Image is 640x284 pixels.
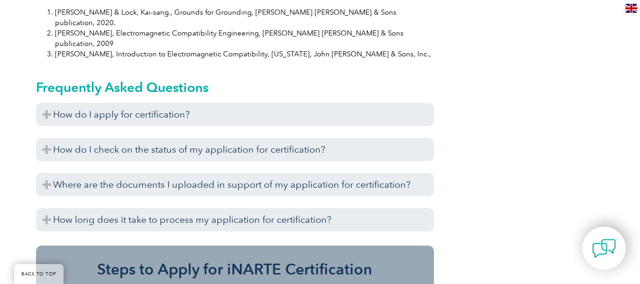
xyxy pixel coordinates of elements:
h3: Steps to Apply for iNARTE Certification [50,260,420,279]
li: [PERSON_NAME], Electromagnetic Compatibility Engineering, [PERSON_NAME] [PERSON_NAME] & Sons publ... [55,28,434,49]
h3: How do I apply for certification? [36,103,434,126]
a: BACK TO TOP [14,264,63,284]
img: contact-chat.png [592,237,616,260]
h2: Frequently Asked Questions [36,80,434,95]
h3: How long does it take to process my application for certification? [36,208,434,231]
li: [PERSON_NAME], Introduction to Electromagnetic Compatibility, [US_STATE], John [PERSON_NAME] & So... [55,49,434,59]
h3: Where are the documents I uploaded in support of my application for certification? [36,173,434,196]
li: [PERSON_NAME] & Lock, Kai-sang., Grounds for Grounding, [PERSON_NAME] [PERSON_NAME] & Sons public... [55,7,434,28]
img: en [625,4,637,13]
h3: How do I check on the status of my application for certification? [36,138,434,161]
